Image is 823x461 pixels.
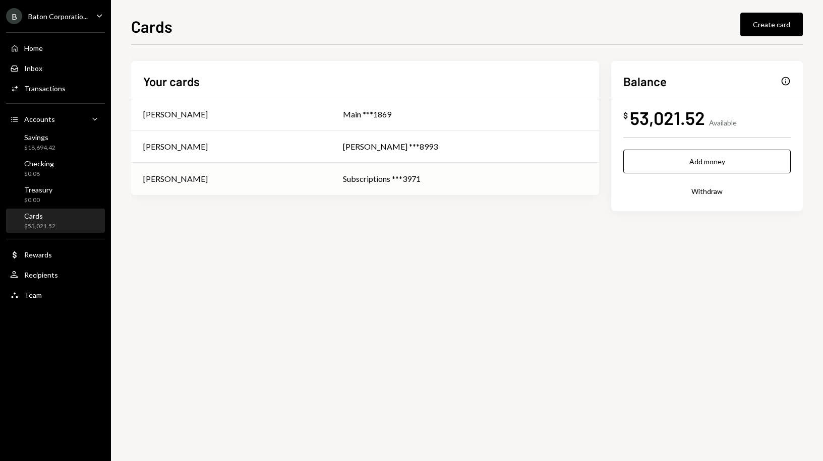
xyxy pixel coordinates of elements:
div: $53,021.52 [24,222,55,231]
div: 53,021.52 [630,106,705,129]
div: [PERSON_NAME] ***8993 [343,141,587,153]
a: Accounts [6,110,105,128]
div: [PERSON_NAME] [143,108,208,120]
div: $18,694.42 [24,144,55,152]
a: Savings$18,694.42 [6,130,105,154]
button: Withdraw [623,179,791,203]
div: Baton Corporatio... [28,12,88,21]
h2: Balance [623,73,667,90]
div: Inbox [24,64,42,73]
div: Team [24,291,42,299]
a: Rewards [6,245,105,264]
div: $0.08 [24,170,54,178]
h1: Cards [131,16,172,36]
div: Home [24,44,43,52]
div: $0.00 [24,196,52,205]
div: Accounts [24,115,55,123]
h2: Your cards [143,73,200,90]
div: [PERSON_NAME] [143,141,208,153]
a: Cards$53,021.52 [6,209,105,233]
div: Rewards [24,250,52,259]
a: Home [6,39,105,57]
div: Subscriptions ***3971 [343,173,587,185]
div: B [6,8,22,24]
button: Add money [623,150,791,173]
a: Treasury$0.00 [6,182,105,207]
div: Transactions [24,84,66,93]
a: Recipients [6,266,105,284]
div: Savings [24,133,55,142]
div: Cards [24,212,55,220]
button: Create card [740,13,803,36]
div: Treasury [24,185,52,194]
div: Recipients [24,271,58,279]
a: Inbox [6,59,105,77]
div: Checking [24,159,54,168]
a: Team [6,286,105,304]
div: Available [709,118,737,127]
div: [PERSON_NAME] [143,173,208,185]
a: Checking$0.08 [6,156,105,180]
div: $ [623,110,628,120]
a: Transactions [6,79,105,97]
